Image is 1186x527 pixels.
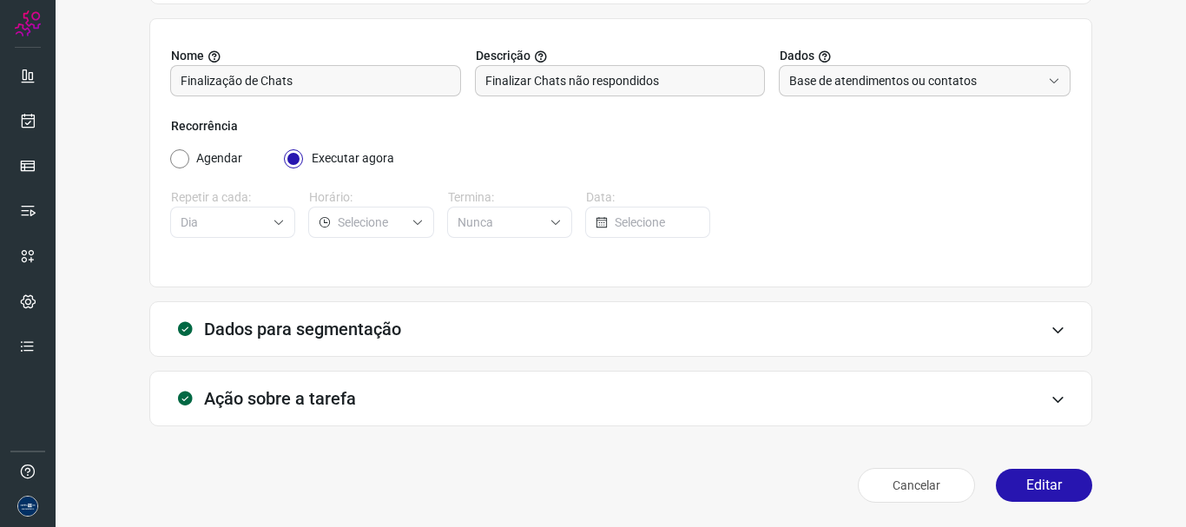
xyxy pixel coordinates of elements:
input: Selecione [181,208,266,237]
img: Logo [15,10,41,36]
input: Selecione [615,208,699,237]
input: Digite o nome para a sua tarefa. [181,66,451,96]
input: Selecione o tipo de envio [789,66,1041,96]
span: Dados [780,47,814,65]
label: Recorrência [171,117,1071,135]
img: d06bdf07e729e349525d8f0de7f5f473.png [17,496,38,517]
label: Agendar [196,149,242,168]
label: Termina: [448,188,572,207]
input: Selecione [458,208,543,237]
span: Nome [171,47,204,65]
input: Forneça uma breve descrição da sua tarefa. [485,66,755,96]
span: Descrição [476,47,530,65]
button: Cancelar [858,468,975,503]
label: Data: [586,188,710,207]
label: Horário: [309,188,433,207]
input: Selecione [338,208,404,237]
button: Editar [996,469,1092,502]
label: Executar agora [312,149,394,168]
h3: Dados para segmentação [204,319,401,339]
label: Repetir a cada: [171,188,295,207]
h3: Ação sobre a tarefa [204,388,356,409]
